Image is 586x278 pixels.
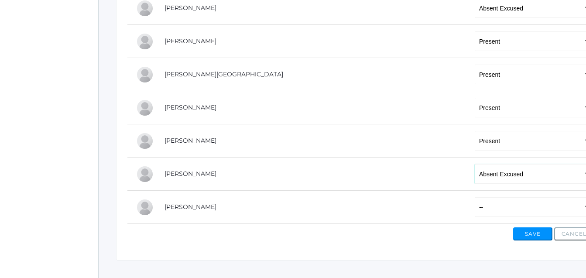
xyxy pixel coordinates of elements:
a: [PERSON_NAME] [164,137,216,144]
a: [PERSON_NAME] [164,37,216,45]
a: [PERSON_NAME] [164,103,216,111]
a: [PERSON_NAME] [164,4,216,12]
div: Payton Paterson [136,99,154,117]
div: Abby Zylstra [136,199,154,216]
button: Save [513,227,552,240]
div: Olivia Puha [136,165,154,183]
div: Raelyn Hazen [136,33,154,50]
div: Cole Pecor [136,132,154,150]
a: [PERSON_NAME] [164,203,216,211]
a: [PERSON_NAME] [164,170,216,178]
a: [PERSON_NAME][GEOGRAPHIC_DATA] [164,70,283,78]
div: Shelby Hill [136,66,154,83]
